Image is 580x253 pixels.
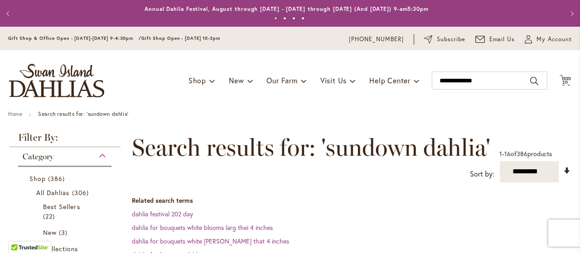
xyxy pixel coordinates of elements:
[36,188,70,197] span: All Dahlias
[562,5,580,23] button: Next
[43,228,89,237] a: New
[266,76,297,85] span: Our Farm
[301,17,304,20] button: 4 of 4
[43,202,89,221] a: Best Sellers
[23,152,53,162] span: Category
[349,35,404,44] a: [PHONE_NUMBER]
[9,64,104,97] a: store logo
[499,149,502,158] span: 1
[369,76,411,85] span: Help Center
[489,35,515,44] span: Email Us
[8,35,141,41] span: Gift Shop & Office Open - [DATE]-[DATE] 9-4:30pm /
[38,110,129,117] strong: Search results for: 'sundown dahlia'
[424,35,465,44] a: Subscribe
[59,228,70,237] span: 3
[36,188,96,197] a: All Dahlias
[29,174,46,183] span: Shop
[9,133,121,147] strong: Filter By:
[536,35,572,44] span: My Account
[499,147,552,161] p: - of products
[43,202,80,211] span: Best Sellers
[8,110,22,117] a: Home
[43,228,57,237] span: New
[562,79,569,85] span: 20
[470,166,494,182] label: Sort by:
[72,188,91,197] span: 306
[475,35,515,44] a: Email Us
[132,223,273,232] a: dahlia for bouquets white blooms larg thei 4 inches
[525,35,572,44] button: My Account
[517,149,527,158] span: 386
[560,75,571,87] button: 20
[132,196,571,205] dt: Related search terms
[48,174,67,183] span: 386
[274,17,277,20] button: 1 of 4
[292,17,295,20] button: 3 of 4
[229,76,244,85] span: New
[29,174,102,183] a: Shop
[320,76,347,85] span: Visit Us
[437,35,465,44] span: Subscribe
[132,134,490,161] span: Search results for: 'sundown dahlia'
[132,237,289,245] a: dahlia for bouquets white [PERSON_NAME] that 4 inches
[43,244,78,253] span: Collections
[145,5,429,12] a: Annual Dahlia Festival, August through [DATE] - [DATE] through [DATE] (And [DATE]) 9-am5:30pm
[504,149,511,158] span: 16
[188,76,206,85] span: Shop
[141,35,220,41] span: Gift Shop Open - [DATE] 10-3pm
[283,17,286,20] button: 2 of 4
[132,210,193,218] a: dahlia festival 202 day
[43,211,57,221] span: 22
